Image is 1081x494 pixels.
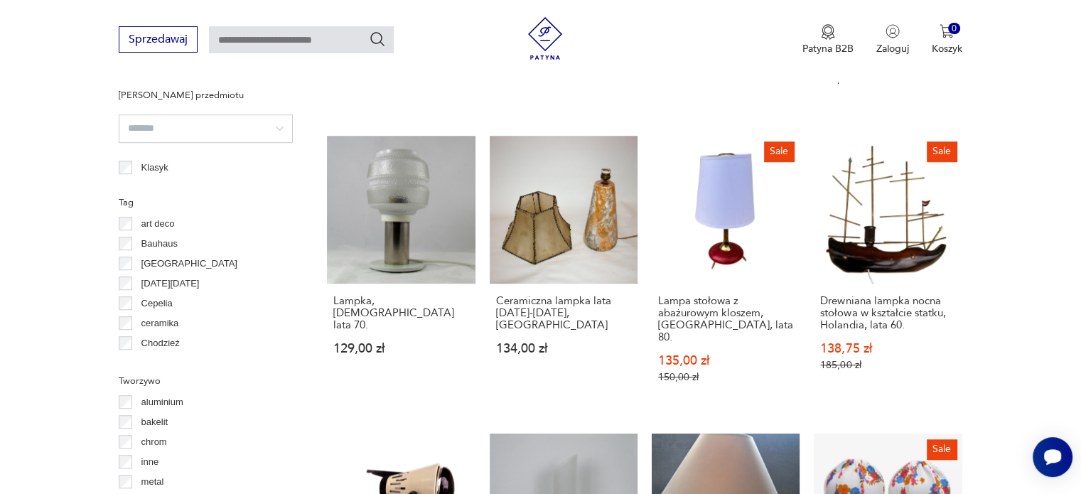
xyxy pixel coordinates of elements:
[141,434,167,450] p: chrom
[802,24,854,55] button: Patyna B2B
[141,316,179,331] p: ceramika
[333,295,468,331] h3: Lampka, [DEMOGRAPHIC_DATA] lata 70.
[369,31,386,48] button: Szukaj
[658,355,793,367] p: 135,00 zł
[119,373,293,389] p: Tworzywo
[119,195,293,210] p: Tag
[524,17,566,60] img: Patyna - sklep z meblami i dekoracjami vintage
[141,414,168,430] p: bakelit
[658,371,793,383] p: 150,00 zł
[141,216,175,232] p: art deco
[658,295,793,343] h3: Lampa stołowa z abażurowym kloszem, [GEOGRAPHIC_DATA], lata 80.
[141,256,237,272] p: [GEOGRAPHIC_DATA]
[948,23,960,35] div: 0
[141,160,168,176] p: Klasyk
[141,394,183,410] p: aluminium
[876,42,909,55] p: Zaloguj
[932,42,962,55] p: Koszyk
[141,474,164,490] p: metal
[141,355,177,371] p: Ćmielów
[141,276,200,291] p: [DATE][DATE]
[119,87,293,103] p: [PERSON_NAME] przedmiotu
[1033,437,1072,477] iframe: Smartsupp widget button
[119,36,198,45] a: Sprzedawaj
[820,343,955,355] p: 138,75 zł
[327,136,475,411] a: Lampka, Niemcy lata 70.Lampka, [DEMOGRAPHIC_DATA] lata 70.129,00 zł
[820,73,955,85] p: 149,00 zł
[940,24,954,38] img: Ikona koszyka
[141,296,173,311] p: Cepelia
[141,236,178,252] p: Bauhaus
[802,24,854,55] a: Ikona medaluPatyna B2B
[141,454,159,470] p: inne
[141,335,180,351] p: Chodzież
[814,136,962,411] a: SaleDrewniana lampka nocna stołowa w kształcie statku, Holandia, lata 60.Drewniana lampka nocna s...
[490,136,638,411] a: Ceramiczna lampka lata 1928-1932, FinlandiaCeramiczna lampka lata [DATE]-[DATE], [GEOGRAPHIC_DATA...
[886,24,900,38] img: Ikonka użytkownika
[932,24,962,55] button: 0Koszyk
[496,343,631,355] p: 134,00 zł
[496,295,631,331] h3: Ceramiczna lampka lata [DATE]-[DATE], [GEOGRAPHIC_DATA]
[876,24,909,55] button: Zaloguj
[652,136,800,411] a: SaleLampa stołowa z abażurowym kloszem, Belgia, lata 80.Lampa stołowa z abażurowym kloszem, [GEOG...
[333,343,468,355] p: 129,00 zł
[119,26,198,53] button: Sprzedawaj
[820,359,955,371] p: 185,00 zł
[821,24,835,40] img: Ikona medalu
[820,295,955,331] h3: Drewniana lampka nocna stołowa w kształcie statku, Holandia, lata 60.
[802,42,854,55] p: Patyna B2B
